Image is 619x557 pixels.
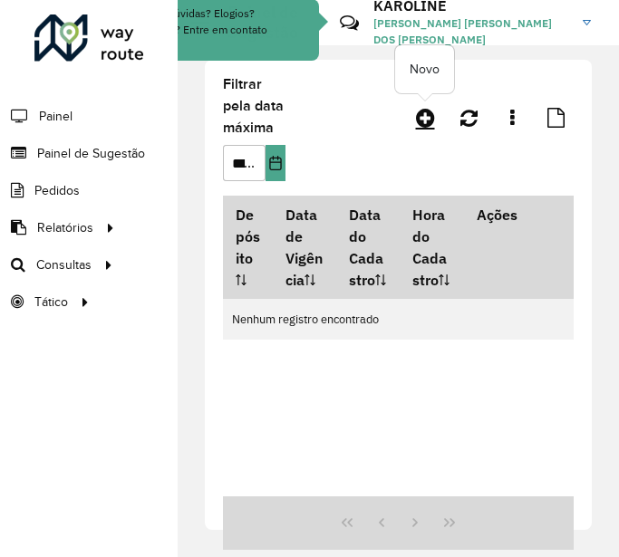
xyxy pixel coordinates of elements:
th: Data do Cadastro [336,196,401,299]
td: Nenhum registro encontrado [223,299,574,340]
span: Tático [34,293,68,312]
span: Relatórios [37,218,93,237]
a: Contato Rápido [330,4,369,43]
span: Consultas [36,255,92,274]
th: Depósito [223,196,273,299]
th: Data de Vigência [273,196,335,299]
button: Choose Date [266,145,285,181]
span: Painel [39,107,73,126]
span: Pedidos [34,181,80,200]
th: Hora do Cadastro [401,196,465,299]
span: Painel de Sugestão [37,144,145,163]
span: [PERSON_NAME] [PERSON_NAME] DOS [PERSON_NAME] [373,15,569,48]
th: Ações [464,196,573,234]
div: Novo [395,45,454,93]
label: Filtrar pela data máxima [223,73,285,139]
